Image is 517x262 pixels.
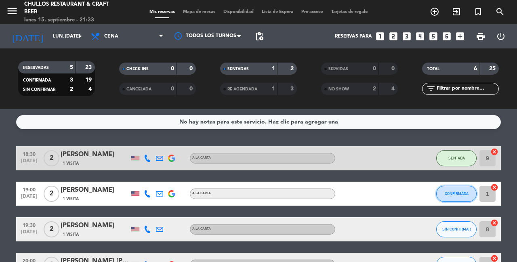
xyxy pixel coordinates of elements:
[189,86,194,92] strong: 0
[19,220,39,229] span: 19:30
[19,229,39,239] span: [DATE]
[474,66,477,71] strong: 6
[70,86,73,92] strong: 2
[19,184,39,194] span: 19:00
[442,227,471,231] span: SIN CONFIRMAR
[171,66,174,71] strong: 0
[427,67,439,71] span: TOTAL
[19,149,39,158] span: 18:30
[23,88,55,92] span: SIN CONFIRMAR
[455,31,465,42] i: add_box
[401,31,412,42] i: looks_3
[19,158,39,168] span: [DATE]
[145,10,179,14] span: Mis reservas
[375,31,385,42] i: looks_one
[6,5,18,17] i: menu
[171,86,174,92] strong: 0
[452,7,461,17] i: exit_to_app
[168,155,175,162] img: google-logo.png
[328,67,348,71] span: SERVIDAS
[61,220,129,231] div: [PERSON_NAME]
[426,84,436,94] i: filter_list
[6,5,18,20] button: menu
[24,16,123,24] div: lunes 15. septiembre - 21:33
[44,221,59,237] span: 2
[436,150,477,166] button: SENTADA
[227,87,257,91] span: RE AGENDADA
[491,24,511,48] div: LOG OUT
[19,194,39,203] span: [DATE]
[272,86,275,92] strong: 1
[373,66,376,71] strong: 0
[70,77,73,83] strong: 3
[23,66,49,70] span: RESERVADAS
[495,7,505,17] i: search
[258,10,297,14] span: Lista de Espera
[441,31,452,42] i: looks_6
[219,10,258,14] span: Disponibilidad
[290,66,295,71] strong: 2
[490,219,498,227] i: cancel
[63,231,79,238] span: 1 Visita
[445,191,469,196] span: CONFIRMADA
[24,0,123,16] div: Chullos Restaurant & Craft Beer
[415,31,425,42] i: looks_4
[448,156,465,160] span: SENTADA
[63,196,79,202] span: 1 Visita
[85,77,93,83] strong: 19
[179,10,219,14] span: Mapa de mesas
[85,65,93,70] strong: 23
[189,66,194,71] strong: 0
[496,31,506,41] i: power_settings_new
[168,190,175,197] img: google-logo.png
[75,31,85,41] i: arrow_drop_down
[436,84,498,93] input: Filtrar por nombre...
[44,186,59,202] span: 2
[70,65,73,70] strong: 5
[473,7,483,17] i: turned_in_not
[489,66,497,71] strong: 25
[6,27,49,45] i: [DATE]
[192,227,211,231] span: A la carta
[179,117,338,127] div: No hay notas para este servicio. Haz clic para agregar una
[391,86,396,92] strong: 4
[430,7,439,17] i: add_circle_outline
[104,34,118,39] span: Cena
[328,87,349,91] span: NO SHOW
[61,149,129,160] div: [PERSON_NAME]
[335,34,372,39] span: Reservas para
[63,160,79,167] span: 1 Visita
[391,66,396,71] strong: 0
[436,221,477,237] button: SIN CONFIRMAR
[388,31,399,42] i: looks_two
[192,156,211,159] span: A la carta
[227,67,249,71] span: SENTADAS
[44,150,59,166] span: 2
[490,183,498,191] i: cancel
[126,67,149,71] span: CHECK INS
[476,31,485,41] span: print
[126,87,151,91] span: CANCELADA
[436,186,477,202] button: CONFIRMADA
[428,31,439,42] i: looks_5
[272,66,275,71] strong: 1
[327,10,372,14] span: Tarjetas de regalo
[88,86,93,92] strong: 4
[61,185,129,195] div: [PERSON_NAME]
[373,86,376,92] strong: 2
[297,10,327,14] span: Pre-acceso
[254,31,264,41] span: pending_actions
[192,192,211,195] span: A la carta
[490,148,498,156] i: cancel
[23,78,51,82] span: CONFIRMADA
[290,86,295,92] strong: 3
